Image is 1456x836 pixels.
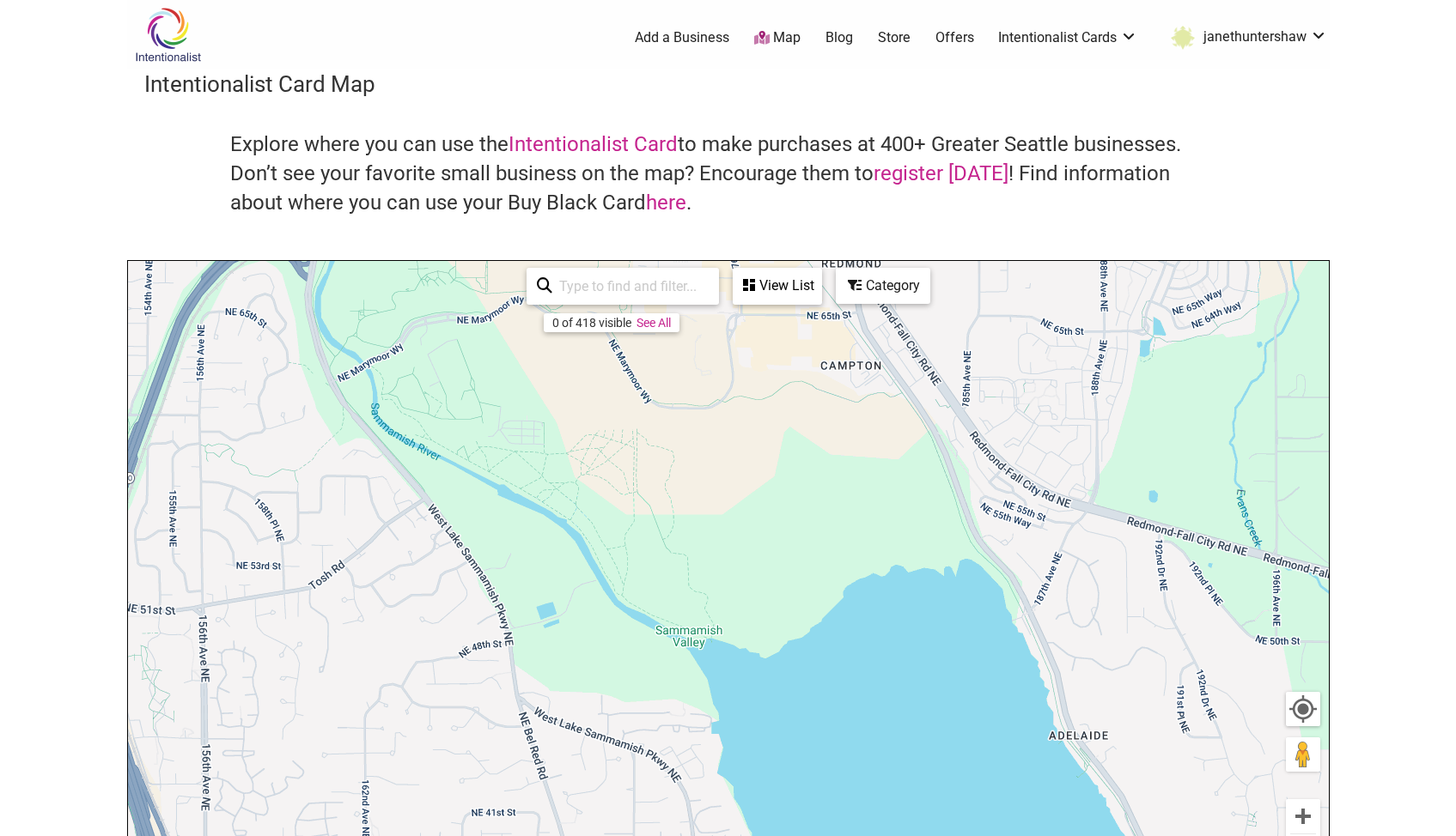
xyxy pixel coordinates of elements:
[836,268,930,304] div: Filter by category
[734,270,820,302] div: View List
[552,316,631,330] div: 0 of 418 visible
[127,7,209,63] img: Intentionalist
[637,316,671,330] a: See All
[509,132,678,156] a: Intentionalist Card
[552,270,709,303] input: Type to find and filter...
[998,28,1137,47] a: Intentionalist Cards
[825,28,853,47] a: Blog
[635,28,729,47] a: Add a Business
[1286,737,1320,772] button: Drag Pegman onto the map to open Street View
[1162,22,1327,53] a: janethuntershaw
[1286,692,1320,726] button: Your Location
[527,268,719,305] div: Type to search and filter
[874,161,1008,185] a: register [DATE]
[1286,799,1320,833] button: Zoom in
[935,28,974,47] a: Offers
[646,191,686,215] a: here
[878,28,911,47] a: Store
[733,268,822,305] div: See a list of the visible businesses
[144,69,1313,100] h3: Intentionalist Card Map
[754,28,801,48] a: Map
[838,270,929,302] div: Category
[230,130,1227,217] h4: Explore where you can use the to make purchases at 400+ Greater Seattle businesses. Don’t see you...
